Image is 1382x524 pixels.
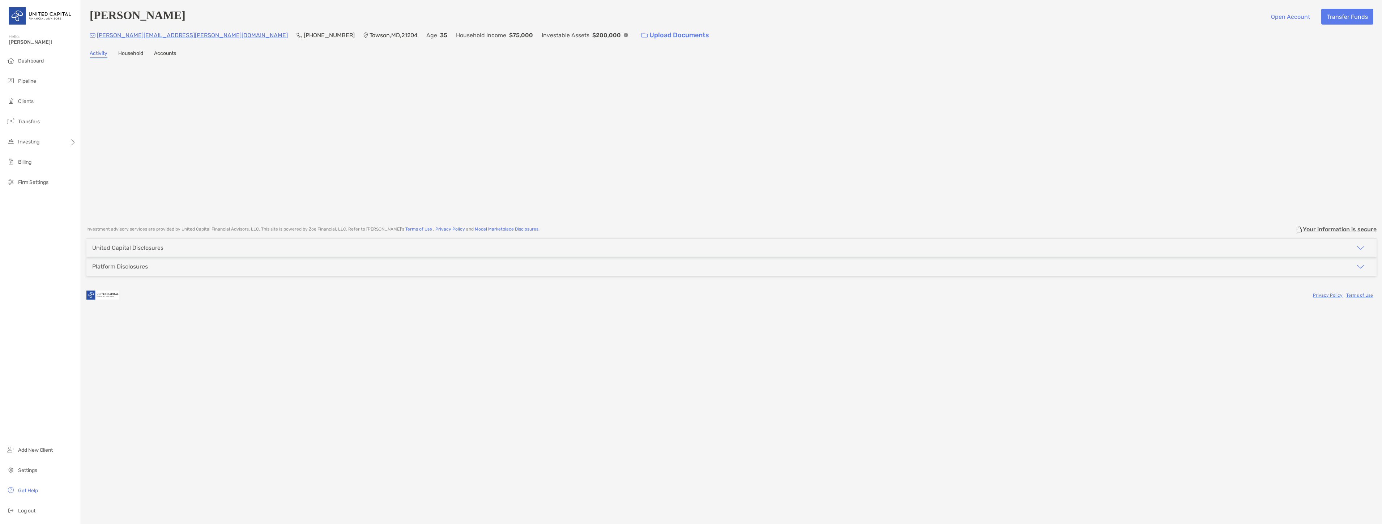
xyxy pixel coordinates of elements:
span: Pipeline [18,78,36,84]
span: Dashboard [18,58,44,64]
img: transfers icon [7,117,15,125]
span: Transfers [18,119,40,125]
span: Settings [18,467,37,473]
img: settings icon [7,465,15,474]
img: Phone Icon [297,33,302,38]
div: United Capital Disclosures [92,244,163,251]
img: company logo [86,287,119,303]
img: Info Icon [624,33,628,37]
a: Terms of Use [1346,293,1373,298]
span: Clients [18,98,34,104]
a: Privacy Policy [435,227,465,232]
img: logout icon [7,506,15,515]
img: icon arrow [1356,262,1365,271]
a: Privacy Policy [1313,293,1343,298]
img: button icon [641,33,648,38]
img: investing icon [7,137,15,146]
button: Open Account [1265,9,1315,25]
p: $200,000 [592,31,621,40]
a: Household [118,50,143,58]
img: dashboard icon [7,56,15,65]
a: Model Marketplace Disclosures [475,227,538,232]
p: [PHONE_NUMBER] [304,31,355,40]
span: [PERSON_NAME]! [9,39,76,45]
a: Terms of Use [405,227,432,232]
p: Your information is secure [1303,226,1377,233]
div: Platform Disclosures [92,263,148,270]
p: $75,000 [509,31,533,40]
span: Log out [18,508,35,514]
p: 35 [440,31,447,40]
img: clients icon [7,96,15,105]
button: Transfer Funds [1321,9,1373,25]
span: Firm Settings [18,179,48,185]
a: Accounts [154,50,176,58]
p: Age [426,31,437,40]
a: Activity [90,50,107,58]
span: Investing [18,139,39,145]
img: United Capital Logo [9,3,72,29]
a: Upload Documents [637,27,714,43]
img: icon arrow [1356,244,1365,252]
span: Add New Client [18,447,53,453]
p: Investment advisory services are provided by United Capital Financial Advisors, LLC . This site i... [86,227,539,232]
img: billing icon [7,157,15,166]
p: Investable Assets [542,31,589,40]
p: [PERSON_NAME][EMAIL_ADDRESS][PERSON_NAME][DOMAIN_NAME] [97,31,288,40]
p: Household Income [456,31,506,40]
img: get-help icon [7,486,15,494]
img: Location Icon [363,33,368,38]
img: firm-settings icon [7,177,15,186]
img: Email Icon [90,33,95,38]
span: Get Help [18,488,38,494]
img: add_new_client icon [7,445,15,454]
h4: [PERSON_NAME] [90,9,185,25]
img: pipeline icon [7,76,15,85]
span: Billing [18,159,31,165]
p: Towson , MD , 21204 [370,31,418,40]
